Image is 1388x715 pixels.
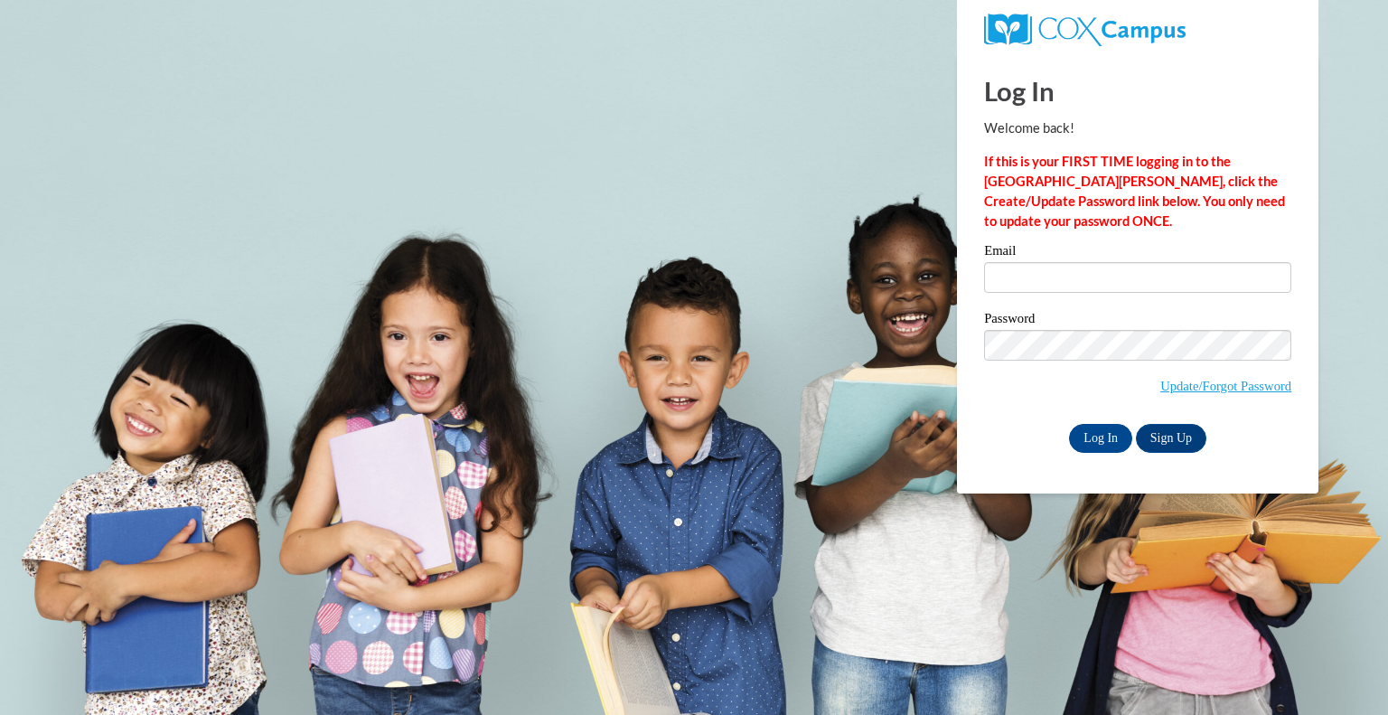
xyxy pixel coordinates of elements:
h1: Log In [984,72,1291,109]
label: Password [984,312,1291,330]
a: COX Campus [984,21,1186,36]
input: Log In [1069,424,1132,453]
a: Update/Forgot Password [1160,379,1291,393]
p: Welcome back! [984,118,1291,138]
label: Email [984,244,1291,262]
img: COX Campus [984,14,1186,46]
a: Sign Up [1136,424,1206,453]
strong: If this is your FIRST TIME logging in to the [GEOGRAPHIC_DATA][PERSON_NAME], click the Create/Upd... [984,154,1285,229]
